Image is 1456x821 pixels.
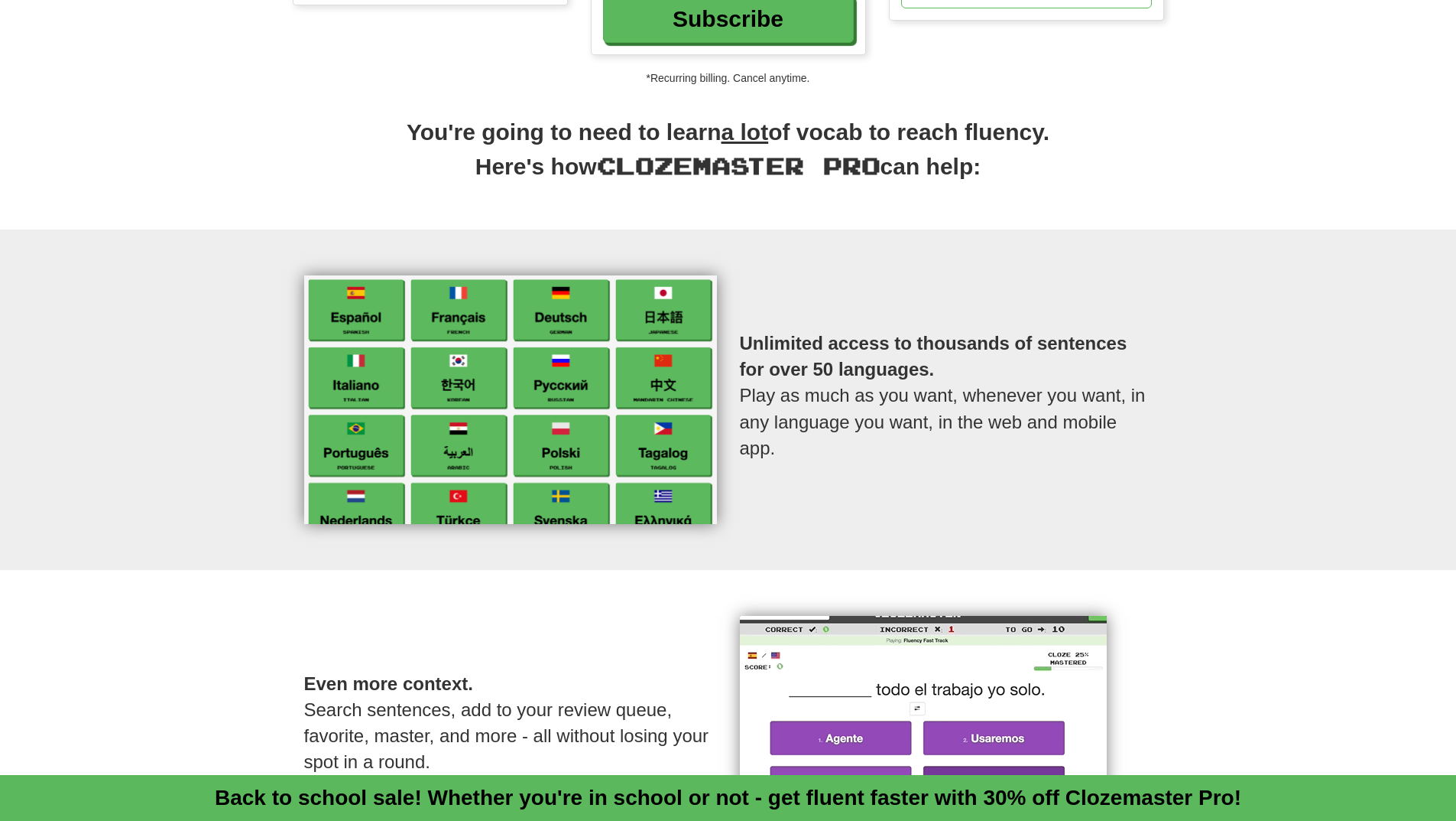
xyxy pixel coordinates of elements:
span: Clozemaster Pro [597,151,880,179]
p: Search sentences, add to your review queue, favorite, master, and more - all without losing your ... [304,640,717,806]
strong: Even more context. [304,673,473,694]
strong: Unlimited access to thousands of sentences for over 50 languages. [740,333,1127,380]
img: languages-list.png [304,275,717,524]
u: a lot [722,119,769,145]
h2: You're going to need to learn of vocab to reach fluency. Here's how can help: [293,116,1164,199]
a: Back to school sale! Whether you're in school or not - get fluent faster with 30% off Clozemaster... [215,786,1241,810]
p: Play as much as you want, whenever you want, in any language you want, in the web and mobile app. [740,300,1153,492]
